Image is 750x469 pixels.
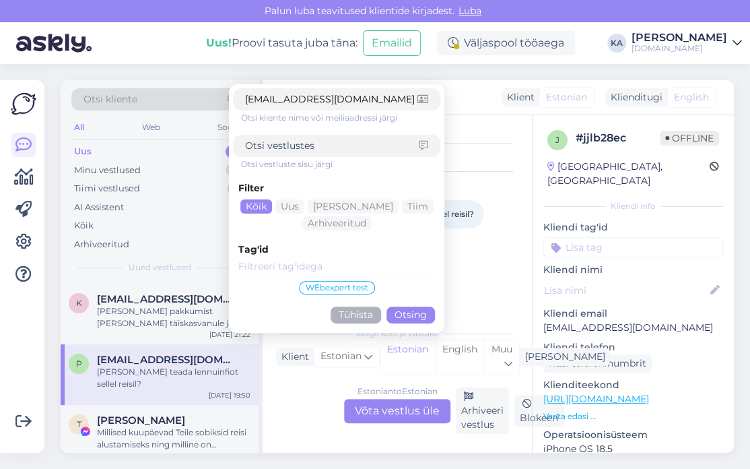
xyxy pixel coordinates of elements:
[206,35,357,51] div: Proovi tasuta juba täna:
[456,387,509,434] div: Arhiveeri vestlus
[435,340,484,374] div: English
[520,350,605,364] div: [PERSON_NAME]
[276,350,309,364] div: Klient
[238,181,435,195] div: Filter
[632,32,742,54] a: [PERSON_NAME][DOMAIN_NAME]
[71,119,87,136] div: All
[77,419,81,429] span: T
[74,238,129,251] div: Arhiveeritud
[97,305,250,330] div: [PERSON_NAME] pakkumist [PERSON_NAME] täiskasvanule ja ühele kahe aastasele lapsele [GEOGRAPHIC_D...
[543,428,723,442] p: Operatsioonisüsteem
[543,220,723,234] p: Kliendi tag'id
[547,160,710,188] div: [GEOGRAPHIC_DATA], [GEOGRAPHIC_DATA]
[74,219,94,232] div: Kõik
[209,390,250,400] div: [DATE] 19:50
[129,261,191,274] span: Uued vestlused
[543,410,723,423] p: Vaata edasi ...
[227,182,245,195] div: 2
[632,43,727,54] div: [DOMAIN_NAME]
[276,327,518,340] div: Valige keel ja vastake
[240,199,272,214] div: Kõik
[11,91,36,117] img: Askly Logo
[226,145,245,158] div: 4
[502,90,535,104] div: Klient
[74,182,140,195] div: Tiimi vestlused
[83,92,137,106] span: Otsi kliente
[238,259,435,274] input: Filtreeri tag'idega
[491,343,512,355] span: Muu
[209,330,250,340] div: [DATE] 21:22
[76,298,82,308] span: k
[543,200,723,212] div: Kliendi info
[74,145,92,158] div: Uus
[546,90,587,104] span: Estonian
[576,130,660,146] div: # jjlb28ec
[543,378,723,392] p: Klienditeekond
[543,442,723,456] p: iPhone OS 18.5
[363,30,421,56] button: Emailid
[241,158,440,170] div: Otsi vestluste sisu järgi
[209,451,250,461] div: [DATE] 21:42
[206,36,232,49] b: Uus!
[357,385,438,398] div: Estonian to Estonian
[543,340,723,354] p: Kliendi telefon
[226,164,245,177] div: 0
[320,349,362,364] span: Estonian
[344,399,450,423] div: Võta vestlus üle
[514,395,564,427] div: Blokeeri
[543,393,649,405] a: [URL][DOMAIN_NAME]
[555,135,559,145] span: j
[674,90,709,104] span: English
[543,237,723,257] input: Lisa tag
[97,366,250,390] div: [PERSON_NAME] teada lennuinfiot sellel reisil?
[454,5,485,17] span: Luba
[543,307,723,321] p: Kliendi email
[437,31,575,55] div: Väljaspool tööaega
[245,92,417,106] input: Otsi kliente
[380,340,435,374] div: Estonian
[605,90,662,104] div: Klienditugi
[97,427,250,451] div: Millised kuupäevad Teile sobiksid reisi alustamiseks ning milline on maksimaalne eelarve ühe reis...
[660,131,719,146] span: Offline
[245,139,419,153] input: Otsi vestlustes
[215,119,248,136] div: Socials
[543,263,723,277] p: Kliendi nimi
[74,201,124,214] div: AI Assistent
[238,243,435,257] div: Tag'id
[632,32,727,43] div: [PERSON_NAME]
[544,283,708,298] input: Lisa nimi
[74,164,141,177] div: Minu vestlused
[139,119,163,136] div: Web
[76,358,82,369] span: p
[241,112,440,124] div: Otsi kliente nime või meiliaadressi järgi
[97,354,237,366] span: pihelgasanne@gmail.com
[607,34,626,53] div: KA
[97,293,237,305] span: kerttu.tuurma@gmail.com
[97,414,185,427] span: Tiiu Kannes
[543,321,723,335] p: [EMAIL_ADDRESS][DOMAIN_NAME]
